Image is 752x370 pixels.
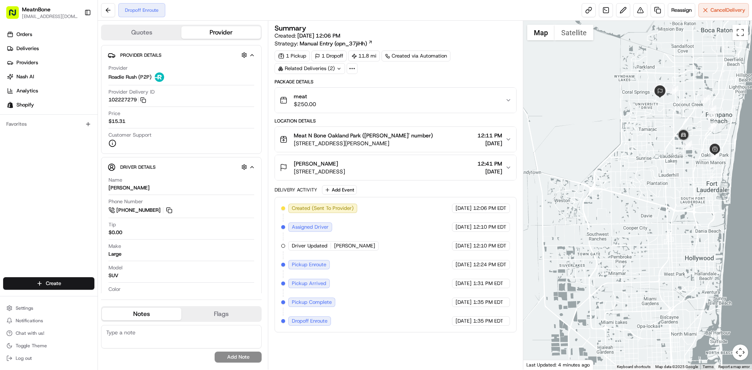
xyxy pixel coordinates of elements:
[108,49,255,61] button: Provider Details
[683,141,692,149] div: 19
[473,205,506,212] span: 12:06 PM EDT
[300,40,373,47] a: Manual Entry (opn_37jiHh)
[275,32,340,40] span: Created:
[108,229,122,236] div: $0.00
[655,365,698,369] span: Map data ©2025 Google
[456,280,472,287] span: [DATE]
[732,345,748,360] button: Map camera controls
[181,26,261,39] button: Provider
[22,13,78,20] button: [EMAIL_ADDRESS][DOMAIN_NAME]
[16,305,33,311] span: Settings
[703,365,714,369] a: Terms (opens in new tab)
[456,299,472,306] span: [DATE]
[275,88,516,113] button: meat$250.00
[275,63,345,74] div: Related Deliveries (2)
[3,315,94,326] button: Notifications
[294,92,316,100] span: meat
[3,70,98,83] a: Nash AI
[108,132,152,139] span: Customer Support
[294,160,338,168] span: [PERSON_NAME]
[456,205,472,212] span: [DATE]
[322,185,357,195] button: Add Event
[16,355,32,361] span: Log out
[381,51,450,61] a: Created via Automation
[108,198,143,205] span: Phone Number
[120,52,161,58] span: Provider Details
[710,7,745,14] span: Cancel Delivery
[181,308,261,320] button: Flags
[473,318,503,325] span: 1:35 PM EDT
[348,51,380,61] div: 11.8 mi
[108,286,121,293] span: Color
[292,261,326,268] span: Pickup Enroute
[7,102,13,108] img: Shopify logo
[708,111,717,119] div: 13
[658,87,667,96] div: 9
[671,7,692,14] span: Reassign
[116,207,161,214] span: [PHONE_NUMBER]
[16,330,44,336] span: Chat with us!
[108,65,128,72] span: Provider
[473,242,506,249] span: 12:10 PM EDT
[292,299,332,306] span: Pickup Complete
[108,96,146,103] button: 102227279
[477,168,502,175] span: [DATE]
[16,59,38,66] span: Providers
[334,242,375,249] span: [PERSON_NAME]
[275,155,516,180] button: [PERSON_NAME][STREET_ADDRESS]12:41 PM[DATE]
[292,280,326,287] span: Pickup Arrived
[473,224,506,231] span: 12:10 PM EDT
[473,280,503,287] span: 1:31 PM EDT
[668,3,695,17] button: Reassign
[22,5,51,13] span: MeatnBone
[292,205,354,212] span: Created (Sent To Provider)
[108,243,121,250] span: Make
[456,224,472,231] span: [DATE]
[16,87,38,94] span: Analytics
[275,118,516,124] div: Location Details
[108,272,118,279] div: SUV
[711,150,719,159] div: 17
[294,100,316,108] span: $250.00
[108,206,174,215] a: [PHONE_NUMBER]
[525,359,551,370] a: Open this area in Google Maps (opens a new window)
[477,132,502,139] span: 12:11 PM
[16,45,39,52] span: Deliveries
[300,40,367,47] span: Manual Entry (opn_37jiHh)
[120,164,155,170] span: Driver Details
[292,318,327,325] span: Dropoff Enroute
[108,74,152,81] span: Roadie Rush (P2P)
[617,364,651,370] button: Keyboard shortcuts
[718,365,750,369] a: Report a map error
[708,121,717,130] div: 14
[3,118,94,130] div: Favorites
[155,72,164,82] img: roadie-logo-v2.jpg
[3,3,81,22] button: MeatnBone[EMAIL_ADDRESS][DOMAIN_NAME]
[708,105,716,114] div: 12
[311,51,347,61] div: 1 Dropoff
[108,118,125,125] span: $15.31
[108,161,255,173] button: Driver Details
[108,88,155,96] span: Provider Delivery ID
[456,261,472,268] span: [DATE]
[701,95,710,103] div: 11
[473,299,503,306] span: 1:35 PM EDT
[16,343,47,349] span: Toggle Theme
[525,359,551,370] img: Google
[294,168,345,175] span: [STREET_ADDRESS]
[653,83,661,92] div: 8
[3,28,98,41] a: Orders
[275,79,516,85] div: Package Details
[527,25,555,40] button: Show street map
[292,224,329,231] span: Assigned Driver
[3,56,98,69] a: Providers
[477,160,502,168] span: 12:41 PM
[3,328,94,339] button: Chat with us!
[275,25,306,32] h3: Summary
[473,261,506,268] span: 12:24 PM EDT
[3,277,94,290] button: Create
[292,242,327,249] span: Driver Updated
[3,340,94,351] button: Toggle Theme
